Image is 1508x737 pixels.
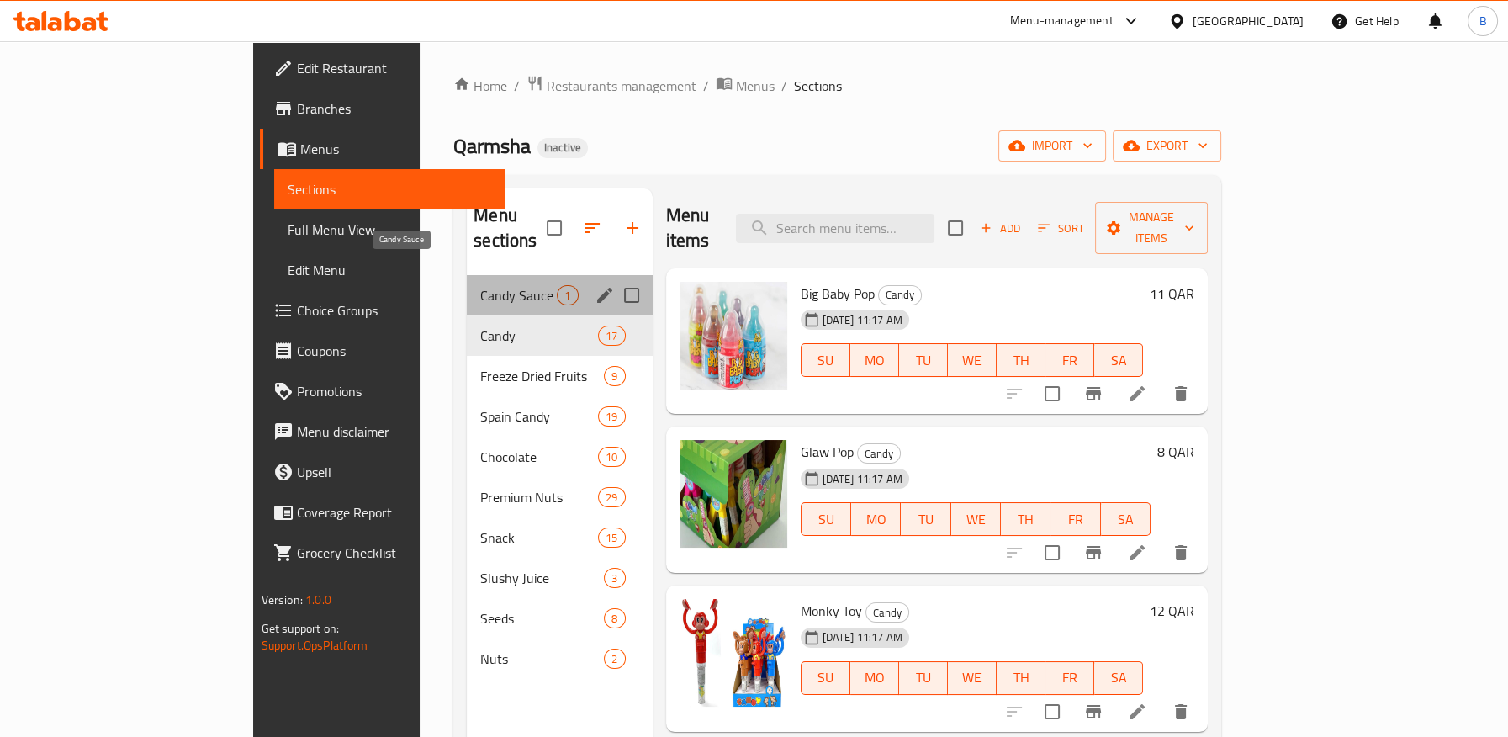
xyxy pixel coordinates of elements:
[680,282,787,390] img: Big Baby Pop
[899,343,948,377] button: TU
[851,502,901,536] button: MO
[537,210,572,246] span: Select all sections
[1108,507,1144,532] span: SA
[850,661,899,695] button: MO
[297,543,491,563] span: Grocery Checklist
[1109,207,1194,249] span: Manage items
[467,315,652,356] div: Candy17
[598,406,625,427] div: items
[948,661,997,695] button: WE
[260,129,505,169] a: Menus
[305,589,331,611] span: 1.0.0
[907,507,944,532] span: TU
[1127,702,1147,722] a: Edit menu item
[858,444,900,464] span: Candy
[605,368,624,384] span: 9
[878,285,922,305] div: Candy
[599,449,624,465] span: 10
[467,275,652,315] div: Candy Sauce1edit
[703,76,709,96] li: /
[973,215,1027,241] span: Add item
[1094,343,1143,377] button: SA
[1008,507,1044,532] span: TH
[480,528,598,548] span: Snack
[604,608,625,628] div: items
[604,568,625,588] div: items
[260,48,505,88] a: Edit Restaurant
[480,568,604,588] span: Slushy Juice
[300,139,491,159] span: Menus
[274,250,505,290] a: Edit Menu
[1045,661,1094,695] button: FR
[260,411,505,452] a: Menu disclaimer
[467,437,652,477] div: Chocolate10
[537,138,588,158] div: Inactive
[604,366,625,386] div: items
[879,285,921,305] span: Candy
[1126,135,1208,156] span: export
[453,75,1221,97] nav: breadcrumb
[297,502,491,522] span: Coverage Report
[297,98,491,119] span: Branches
[680,599,787,707] img: Monky Toy
[997,661,1045,695] button: TH
[801,439,854,464] span: Glaw Pop
[1127,543,1147,563] a: Edit menu item
[480,326,598,346] div: Candy
[1161,692,1201,732] button: delete
[938,210,973,246] span: Select section
[260,290,505,331] a: Choice Groups
[1161,533,1201,573] button: delete
[467,477,652,517] div: Premium Nuts29
[1095,202,1208,254] button: Manage items
[480,487,598,507] div: Premium Nuts
[260,371,505,411] a: Promotions
[666,203,717,253] h2: Menu items
[480,366,604,386] span: Freeze Dried Fruits
[297,341,491,361] span: Coupons
[1157,440,1194,464] h6: 8 QAR
[526,75,696,97] a: Restaurants management
[467,396,652,437] div: Spain Candy19
[816,312,909,328] span: [DATE] 11:17 AM
[1050,502,1100,536] button: FR
[1073,374,1114,414] button: Branch-specific-item
[1010,11,1114,31] div: Menu-management
[1150,599,1194,623] h6: 12 QAR
[260,88,505,129] a: Branches
[599,409,624,425] span: 19
[480,447,598,467] span: Chocolate
[297,422,491,442] span: Menu disclaimer
[1003,348,1039,373] span: TH
[604,649,625,669] div: items
[906,665,941,690] span: TU
[1150,282,1194,305] h6: 11 QAR
[605,651,624,667] span: 2
[1012,135,1093,156] span: import
[1001,502,1050,536] button: TH
[598,528,625,548] div: items
[514,76,520,96] li: /
[716,75,775,97] a: Menus
[599,490,624,506] span: 29
[467,598,652,639] div: Seeds8
[958,507,994,532] span: WE
[1027,215,1095,241] span: Sort items
[480,406,598,427] span: Spain Candy
[997,343,1045,377] button: TH
[865,602,909,623] div: Candy
[480,608,604,628] span: Seeds
[736,76,775,96] span: Menus
[801,343,850,377] button: SU
[599,328,624,344] span: 17
[1034,694,1070,729] span: Select to update
[605,570,624,586] span: 3
[808,507,844,532] span: SU
[1073,692,1114,732] button: Branch-specific-item
[1101,348,1136,373] span: SA
[1101,502,1151,536] button: SA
